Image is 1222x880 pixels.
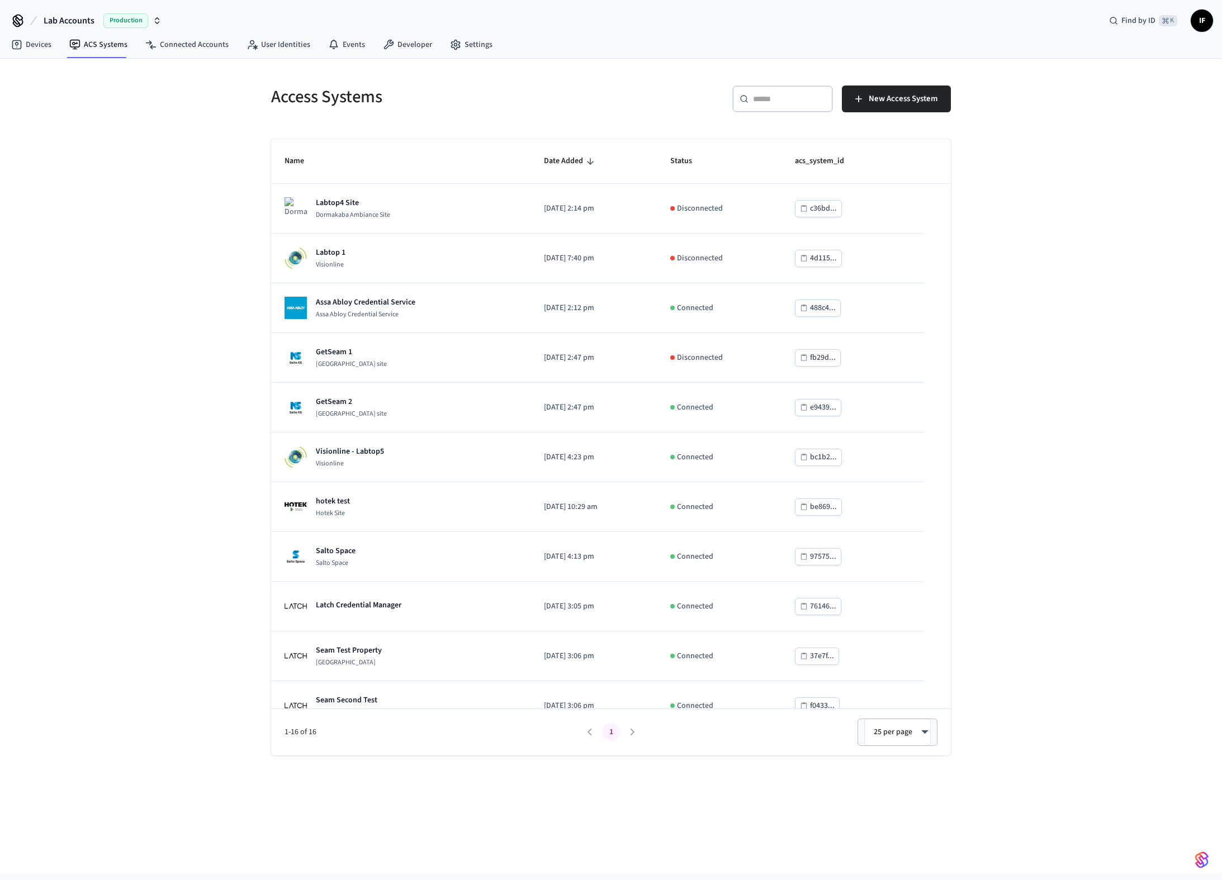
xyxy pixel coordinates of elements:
p: GetSeam 1 [316,346,387,358]
button: c36bd... [795,200,842,217]
a: Events [319,35,374,55]
button: page 1 [602,723,620,741]
a: Devices [2,35,60,55]
span: New Access System [869,92,937,106]
p: [DATE] 3:06 pm [544,650,643,662]
a: User Identities [238,35,319,55]
p: Disconnected [677,203,723,215]
p: Connected [677,451,713,463]
p: Connected [677,302,713,314]
div: fb29d... [810,351,836,365]
button: bc1b2... [795,449,842,466]
img: Latch Building Logo [285,595,307,617]
span: 1-16 of 16 [285,726,579,738]
a: ACS Systems [60,35,136,55]
p: Assa Abloy Credential Service [316,297,415,308]
p: [GEOGRAPHIC_DATA] [316,658,382,667]
p: Seam Test Property [316,645,382,656]
p: [DATE] 7:40 pm [544,253,643,264]
p: Latch Credential Manager [316,600,401,611]
span: Status [670,153,707,170]
button: 488c4... [795,299,841,317]
p: [DATE] 10:29 am [544,501,643,513]
p: GetSeam 2 [316,396,387,407]
img: Latch Building Logo [285,645,307,667]
p: Assa Abloy Credential Service [316,310,415,319]
button: e9439... [795,399,841,416]
div: c36bd... [810,202,837,216]
img: Salto KS site Logo [285,396,307,418]
button: 37e7f... [795,648,839,665]
span: Name [285,153,319,170]
div: Find by ID⌘ K [1100,11,1186,31]
p: Visionline [316,459,384,468]
img: SeamLogoGradient.69752ec5.svg [1195,851,1209,869]
button: IF [1191,9,1213,32]
p: [DATE] 4:13 pm [544,551,643,563]
p: Salto Space [316,559,356,568]
p: [GEOGRAPHIC_DATA] site [316,360,387,369]
p: Dormakaba Ambiance Site [316,211,390,220]
div: 97575... [810,550,836,564]
img: Assa Abloy Credential Service Logo [285,297,307,319]
div: f0433... [810,699,835,713]
p: Disconnected [677,253,723,264]
div: 488c4... [810,301,836,315]
a: Connected Accounts [136,35,238,55]
p: [DATE] 4:23 pm [544,451,643,463]
img: Hotek Site Logo [285,496,307,518]
p: Labtop 1 [316,247,345,258]
p: [DATE] 2:47 pm [544,402,643,413]
img: Salto KS site Logo [285,346,307,369]
p: [DATE] 2:14 pm [544,203,643,215]
p: [DATE] 3:06 pm [544,700,643,712]
div: be869... [810,500,837,514]
nav: pagination navigation [579,723,643,741]
div: bc1b2... [810,450,837,464]
h5: Access Systems [271,85,604,108]
div: 4d115... [810,251,837,265]
button: 97575... [795,548,841,565]
span: Lab Accounts [44,14,94,27]
button: fb29d... [795,349,841,367]
a: Settings [441,35,501,55]
button: New Access System [842,85,951,112]
p: Connected [677,402,713,413]
p: Hotek Site [316,509,350,518]
p: [DATE] 2:12 pm [544,302,643,314]
p: Labtop4 Site [316,197,390,208]
img: Salto Space Logo [285,545,307,568]
p: Disconnected [677,352,723,364]
img: Dormakaba Ambiance Site Logo [285,197,307,220]
img: Latch Building Logo [285,695,307,717]
button: be869... [795,498,842,516]
div: 25 per page [864,719,931,745]
span: Date Added [544,153,598,170]
button: f0433... [795,697,840,715]
p: Connected [677,700,713,712]
span: Production [103,13,148,28]
p: Visionline [316,260,345,269]
div: e9439... [810,401,836,415]
button: 4d115... [795,250,842,267]
div: 76146... [810,600,836,613]
p: Seam Second Test [316,695,377,706]
button: 76146... [795,598,841,615]
p: [DATE] 2:47 pm [544,352,643,364]
p: Connected [677,601,713,612]
img: Visionline Logo [285,446,307,468]
p: [GEOGRAPHIC_DATA] site [316,410,387,418]
div: 37e7f... [810,649,834,663]
p: Connected [677,501,713,513]
p: hotek test [316,496,350,507]
img: Visionline Logo [285,247,307,269]
p: Visionline - Labtop5 [316,446,384,457]
p: Connected [677,650,713,662]
p: Connected [677,551,713,563]
span: IF [1192,11,1212,31]
span: ⌘ K [1159,15,1177,26]
p: Salto Space [316,545,356,556]
a: Developer [374,35,441,55]
span: acs_system_id [795,153,859,170]
span: Find by ID [1121,15,1155,26]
